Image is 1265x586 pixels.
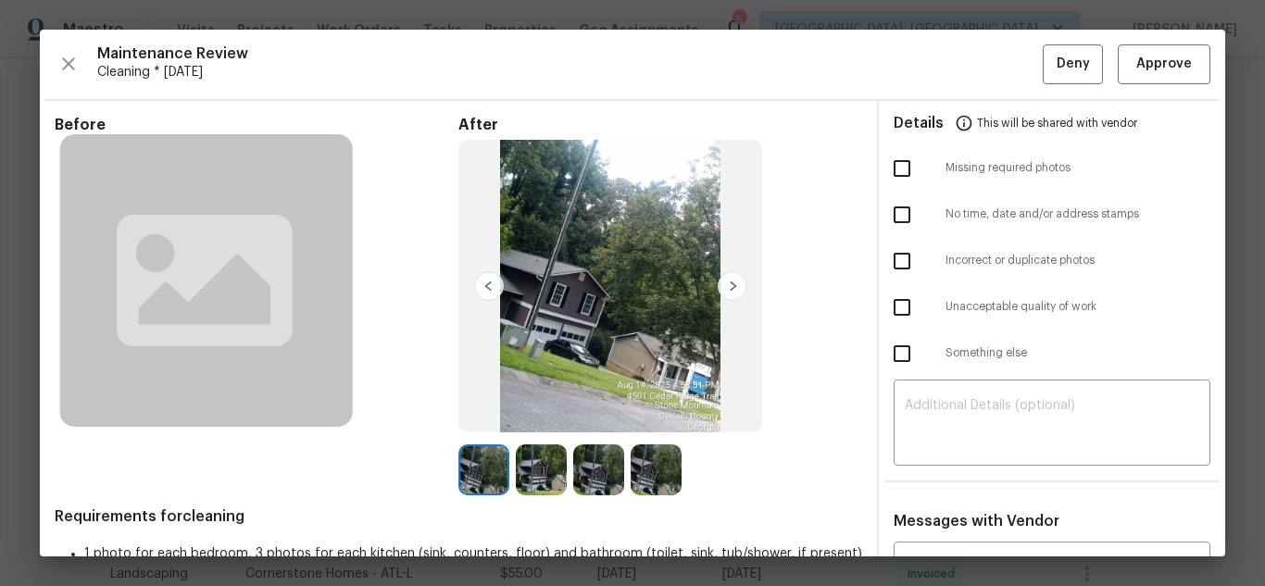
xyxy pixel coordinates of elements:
span: Missing required photos [946,160,1210,176]
span: Before [55,116,458,134]
div: Unacceptable quality of work [879,284,1225,330]
span: Cleaning * [DATE] [97,63,1043,81]
span: Messages with Vendor [894,514,1059,529]
span: Maintenance Review [97,44,1043,63]
div: Missing required photos [879,145,1225,192]
div: No time, date and/or address stamps [879,192,1225,238]
button: Deny [1043,44,1103,84]
span: Something else [946,345,1210,361]
span: This will be shared with vendor [977,101,1137,145]
div: Incorrect or duplicate photos [879,238,1225,284]
span: Incorrect or duplicate photos [946,253,1210,268]
span: After [458,116,862,134]
span: Unacceptable quality of work [946,299,1210,315]
img: left-chevron-button-url [474,271,504,301]
div: Something else [879,330,1225,377]
span: Requirements for cleaning [55,507,862,526]
img: right-chevron-button-url [718,271,747,301]
button: Approve [1118,44,1210,84]
span: Details [894,101,944,145]
li: 1 photo for each bedroom, 3 photos for each kitchen (sink, counters, floor) and bathroom (toilet,... [84,544,862,563]
span: Deny [1057,53,1090,76]
span: No time, date and/or address stamps [946,206,1210,222]
span: Approve [1136,53,1192,76]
